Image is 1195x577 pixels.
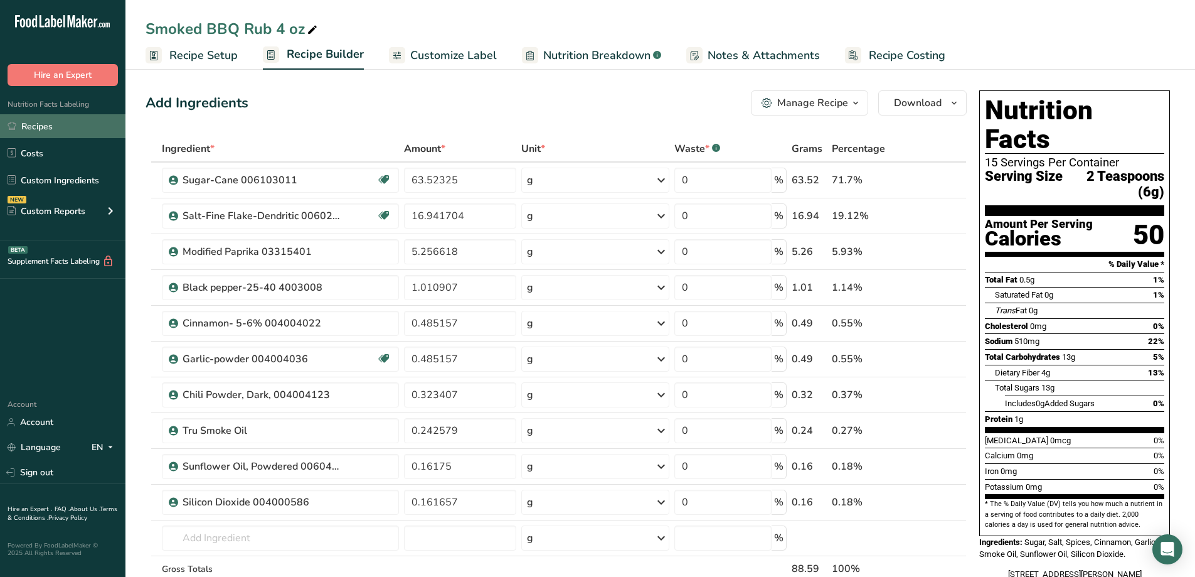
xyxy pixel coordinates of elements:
[1036,399,1044,408] span: 0g
[183,244,339,259] div: Modified Paprika 03315401
[527,495,533,510] div: g
[1133,218,1164,252] div: 50
[1153,352,1164,362] span: 5%
[845,41,945,70] a: Recipe Costing
[832,173,907,188] div: 71.7%
[1154,436,1164,445] span: 0%
[878,90,967,116] button: Download
[527,352,533,367] div: g
[832,280,907,295] div: 1.14%
[674,141,720,156] div: Waste
[894,95,942,111] span: Download
[995,383,1039,392] span: Total Sugars
[183,280,339,295] div: Black pepper-25-40 4003008
[8,542,118,557] div: Powered By FoodLabelMaker © 2025 All Rights Reserved
[92,440,118,455] div: EN
[1029,306,1038,315] span: 0g
[985,482,1024,492] span: Potassium
[985,169,1063,200] span: Serving Size
[1153,290,1164,299] span: 1%
[1030,321,1046,331] span: 0mg
[1044,290,1053,299] span: 0g
[1154,466,1164,476] span: 0%
[995,368,1039,377] span: Dietary Fiber
[792,561,827,576] div: 88.59
[985,96,1164,154] h1: Nutrition Facts
[832,208,907,224] div: 19.12%
[8,64,118,86] button: Hire an Expert
[1154,482,1164,492] span: 0%
[527,459,533,474] div: g
[1062,352,1075,362] span: 13g
[751,90,868,116] button: Manage Recipe
[1153,399,1164,408] span: 0%
[985,156,1164,169] div: 15 Servings Per Container
[985,230,1093,248] div: Calories
[183,316,339,331] div: Cinnamon- 5-6% 004004022
[183,352,339,367] div: Garlic-powder 004004036
[169,47,238,64] span: Recipe Setup
[777,95,848,111] div: Manage Recipe
[832,495,907,510] div: 0.18%
[1019,275,1034,284] span: 0.5g
[527,316,533,331] div: g
[985,321,1028,331] span: Cholesterol
[1063,169,1164,200] span: 2 Teaspoons (6g)
[1041,383,1054,392] span: 13g
[869,47,945,64] span: Recipe Costing
[183,495,339,510] div: Silicon Dioxide 004000586
[792,141,822,156] span: Grams
[832,459,907,474] div: 0.18%
[527,280,533,295] div: g
[985,466,999,476] span: Iron
[543,47,651,64] span: Nutrition Breakdown
[708,47,820,64] span: Notes & Attachments
[1001,466,1017,476] span: 0mg
[832,387,907,402] div: 0.37%
[995,306,1027,315] span: Fat
[1153,321,1164,331] span: 0%
[792,387,827,402] div: 0.32
[792,208,827,224] div: 16.94
[792,495,827,510] div: 0.16
[70,505,100,514] a: About Us .
[985,218,1093,230] div: Amount Per Serving
[985,337,1012,346] span: Sodium
[985,451,1015,460] span: Calcium
[995,306,1016,315] i: Trans
[1014,414,1023,424] span: 1g
[521,141,545,156] span: Unit
[792,173,827,188] div: 63.52
[1041,368,1050,377] span: 4g
[527,208,533,224] div: g
[162,563,400,576] div: Gross Totals
[263,40,364,70] a: Recipe Builder
[8,196,26,203] div: NEW
[527,387,533,402] div: g
[404,141,445,156] span: Amount
[832,316,907,331] div: 0.55%
[985,275,1017,284] span: Total Fat
[162,526,400,551] input: Add Ingredient
[1017,451,1033,460] span: 0mg
[832,423,907,438] div: 0.27%
[48,514,87,522] a: Privacy Policy
[183,459,339,474] div: Sunflower Oil, Powdered 006042345
[146,18,320,40] div: Smoked BBQ Rub 4 oz
[832,561,907,576] div: 100%
[832,141,885,156] span: Percentage
[686,41,820,70] a: Notes & Attachments
[8,436,61,458] a: Language
[1026,482,1042,492] span: 0mg
[1148,337,1164,346] span: 22%
[985,414,1012,424] span: Protein
[792,423,827,438] div: 0.24
[183,423,339,438] div: Tru Smoke Oil
[1005,399,1095,408] span: Includes Added Sugars
[832,244,907,259] div: 5.93%
[1154,451,1164,460] span: 0%
[792,244,827,259] div: 5.26
[1148,368,1164,377] span: 13%
[183,387,339,402] div: Chili Powder, Dark, 004004123
[985,257,1164,272] section: % Daily Value *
